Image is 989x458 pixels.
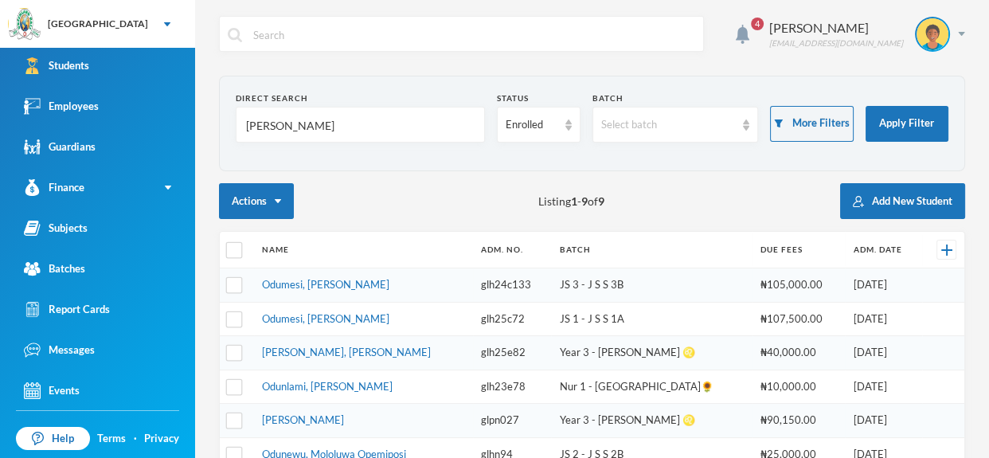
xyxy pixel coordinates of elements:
[551,336,752,370] td: Year 3 - [PERSON_NAME] ♌️
[845,404,921,438] td: [DATE]
[262,346,431,358] a: [PERSON_NAME], [PERSON_NAME]
[144,431,179,447] a: Privacy
[24,57,89,74] div: Students
[473,302,551,336] td: glh25c72
[24,139,96,155] div: Guardians
[551,302,752,336] td: JS 1 - J S S 1A
[228,28,242,42] img: search
[473,268,551,303] td: glh24c133
[497,92,580,104] div: Status
[24,98,99,115] div: Employees
[752,268,845,303] td: ₦105,000.00
[769,37,903,49] div: [EMAIL_ADDRESS][DOMAIN_NAME]
[551,370,752,404] td: Nur 1 - [GEOGRAPHIC_DATA]🌻
[845,370,921,404] td: [DATE]
[571,194,577,208] b: 1
[751,18,764,30] span: 4
[473,232,551,268] th: Adm. No.
[262,278,389,291] a: Odumesi, [PERSON_NAME]
[752,370,845,404] td: ₦10,000.00
[581,194,588,208] b: 9
[845,336,921,370] td: [DATE]
[24,342,95,358] div: Messages
[752,336,845,370] td: ₦40,000.00
[24,382,80,399] div: Events
[752,232,845,268] th: Due Fees
[551,268,752,303] td: JS 3 - J S S 3B
[752,404,845,438] td: ₦90,150.00
[592,92,759,104] div: Batch
[262,380,393,393] a: Odunlami, [PERSON_NAME]
[917,18,948,50] img: STUDENT
[473,404,551,438] td: glpn027
[551,232,752,268] th: Batch
[506,117,557,133] div: Enrolled
[601,117,736,133] div: Select batch
[840,183,965,219] button: Add New Student
[769,18,903,37] div: [PERSON_NAME]
[254,232,473,268] th: Name
[252,17,695,53] input: Search
[866,106,948,142] button: Apply Filter
[551,404,752,438] td: Year 3 - [PERSON_NAME] ♌️
[244,108,476,143] input: Name, Admin No, Phone number, Email Address
[16,427,90,451] a: Help
[262,413,344,426] a: [PERSON_NAME]
[24,220,88,237] div: Subjects
[770,106,853,142] button: More Filters
[473,370,551,404] td: glh23e78
[134,431,137,447] div: ·
[24,301,110,318] div: Report Cards
[219,183,294,219] button: Actions
[752,302,845,336] td: ₦107,500.00
[845,268,921,303] td: [DATE]
[236,92,485,104] div: Direct Search
[473,336,551,370] td: glh25e82
[24,179,84,196] div: Finance
[845,232,921,268] th: Adm. Date
[97,431,126,447] a: Terms
[598,194,604,208] b: 9
[48,17,148,31] div: [GEOGRAPHIC_DATA]
[262,312,389,325] a: Odumesi, [PERSON_NAME]
[845,302,921,336] td: [DATE]
[941,245,952,256] img: +
[538,193,604,209] span: Listing - of
[9,9,41,41] img: logo
[24,260,85,277] div: Batches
